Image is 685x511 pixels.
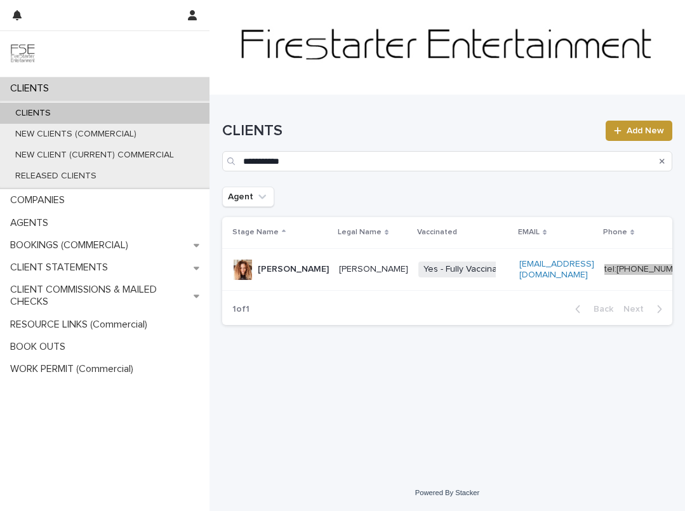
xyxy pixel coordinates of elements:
p: NEW CLIENT (CURRENT) COMMERCIAL [5,150,184,161]
p: AGENTS [5,217,58,229]
p: Legal Name [338,225,382,239]
p: CLIENT STATEMENTS [5,262,118,274]
p: WORK PERMIT (Commercial) [5,363,143,375]
a: [EMAIL_ADDRESS][DOMAIN_NAME] [519,260,594,279]
p: COMPANIES [5,194,75,206]
p: EMAIL [518,225,540,239]
p: NEW CLIENTS (COMMERCIAL) [5,129,147,140]
button: Agent [222,187,274,207]
a: Powered By Stacker [415,489,479,496]
span: Add New [627,126,664,135]
span: Back [586,305,613,314]
p: RELEASED CLIENTS [5,171,107,182]
button: Back [565,303,618,315]
p: Stage Name [232,225,279,239]
p: [PERSON_NAME] [339,264,408,275]
p: Vaccinated [417,225,457,239]
h1: CLIENTS [222,122,598,140]
p: [PERSON_NAME] [258,264,329,275]
img: 9JgRvJ3ETPGCJDhvPVA5 [10,41,36,67]
span: Yes - Fully Vaccinated [418,262,515,277]
p: CLIENTS [5,83,59,95]
p: Phone [603,225,627,239]
p: 1 of 1 [222,294,260,325]
button: Next [618,303,672,315]
input: Search [222,151,672,171]
p: CLIENT COMMISSIONS & MAILED CHECKS [5,284,194,308]
p: RESOURCE LINKS (Commercial) [5,319,157,331]
p: BOOKINGS (COMMERCIAL) [5,239,138,251]
p: CLIENTS [5,108,61,119]
span: Next [623,305,651,314]
p: BOOK OUTS [5,341,76,353]
a: Add New [606,121,672,141]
